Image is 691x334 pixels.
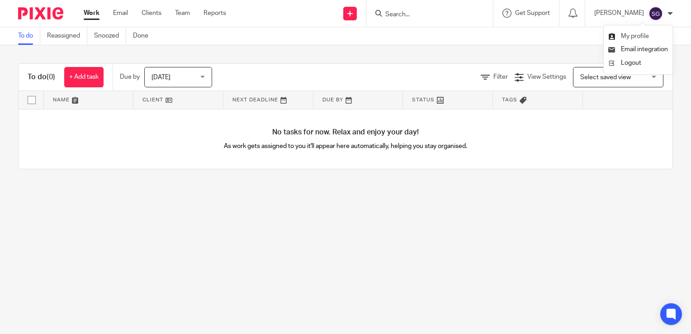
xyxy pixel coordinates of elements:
input: Search [384,11,466,19]
span: Logout [621,60,641,66]
a: Clients [142,9,161,18]
a: My profile [608,33,649,39]
a: Email [113,9,128,18]
h4: No tasks for now. Relax and enjoy your day! [19,128,672,137]
a: Work [84,9,99,18]
span: View Settings [527,74,566,80]
img: Pixie [18,7,63,19]
img: svg%3E [648,6,663,21]
p: [PERSON_NAME] [594,9,644,18]
a: To do [18,27,40,45]
a: Team [175,9,190,18]
span: Filter [493,74,508,80]
a: Email integration [608,46,668,52]
a: Snoozed [94,27,126,45]
span: Email integration [621,46,668,52]
a: + Add task [64,67,104,87]
span: [DATE] [151,74,170,81]
a: Reassigned [47,27,87,45]
h1: To do [28,72,55,82]
a: Logout [608,57,668,70]
a: Done [133,27,155,45]
span: Select saved view [580,74,631,81]
span: My profile [621,33,649,39]
a: Reports [204,9,226,18]
span: Tags [502,97,517,102]
p: As work gets assigned to you it'll appear here automatically, helping you stay organised. [182,142,509,151]
span: (0) [47,73,55,81]
p: Due by [120,72,140,81]
span: Get Support [515,10,550,16]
